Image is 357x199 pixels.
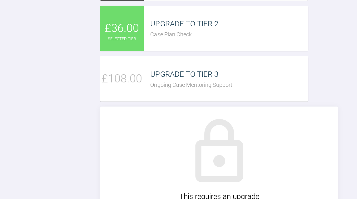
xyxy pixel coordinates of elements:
span: £108.00 [102,70,142,88]
div: Case Plan Check [150,30,308,39]
span: UPGRADE TO TIER 2 [150,19,218,28]
span: UPGRADE TO TIER 3 [150,70,218,79]
img: lock.6dc949b6.svg [183,116,255,188]
span: £36.00 [105,19,139,38]
div: Ongoing Case Mentoring Support [150,81,308,90]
